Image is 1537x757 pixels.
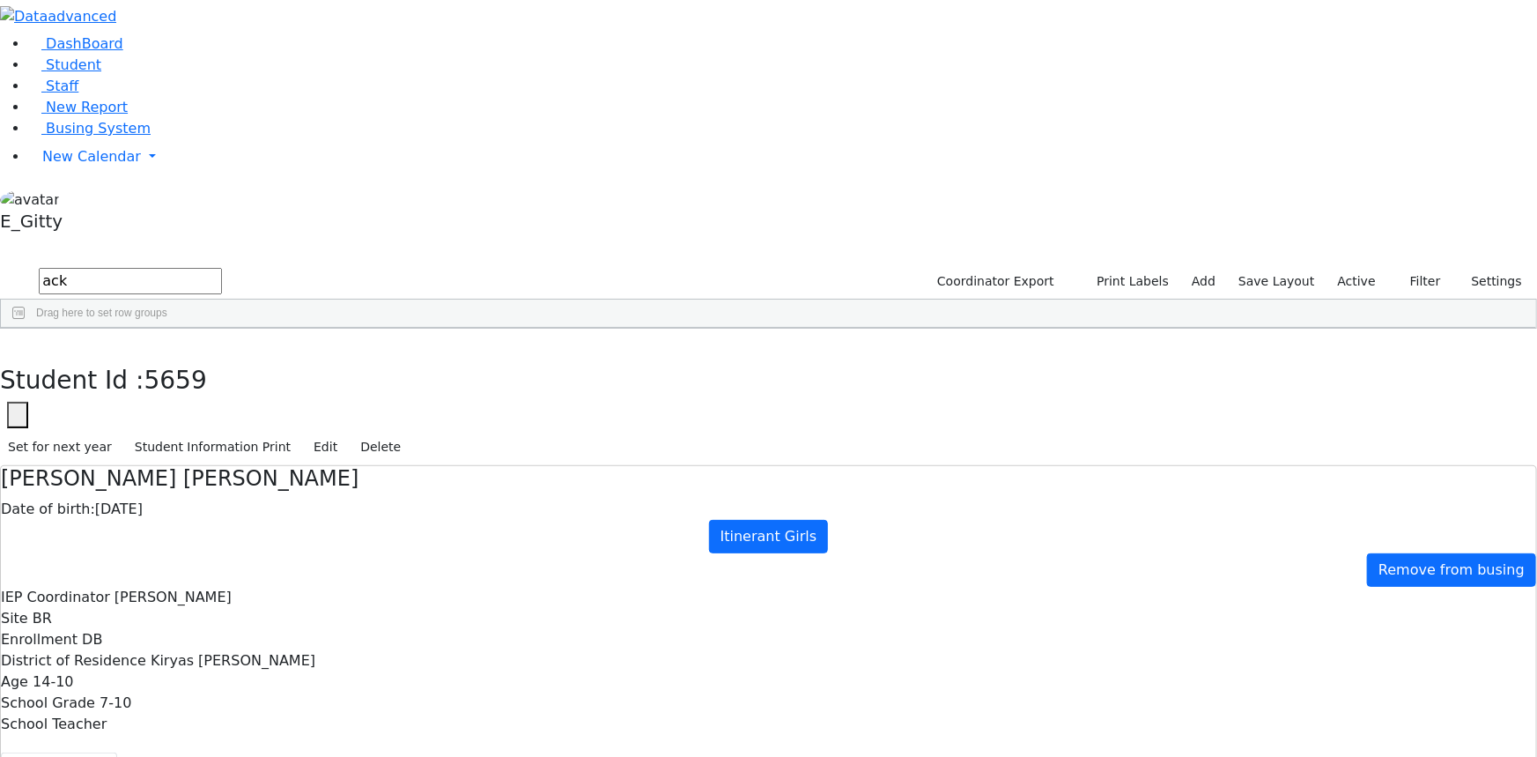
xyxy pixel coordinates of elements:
button: Filter [1387,268,1449,295]
button: Coordinator Export [926,268,1062,295]
a: New Report [28,99,128,115]
button: Delete [352,434,409,461]
label: Active [1330,268,1384,295]
label: District of Residence [1,650,146,672]
div: [DATE] [1,499,1536,520]
span: DashBoard [46,35,123,52]
span: DB [82,631,102,648]
a: Itinerant Girls [709,520,829,553]
button: Edit [306,434,345,461]
label: Date of birth: [1,499,95,520]
a: DashBoard [28,35,123,52]
input: Search [39,268,222,294]
span: Staff [46,78,78,94]
label: School Grade [1,693,95,714]
button: Print Labels [1076,268,1177,295]
label: Site [1,608,28,629]
span: Busing System [46,120,151,137]
span: New Report [46,99,128,115]
label: Enrollment [1,629,78,650]
span: [PERSON_NAME] [115,589,232,605]
label: Age [1,672,28,693]
span: 14-10 [33,673,74,690]
label: School Teacher [1,714,107,735]
a: Student [28,56,101,73]
span: New Calendar [42,148,141,165]
a: Remove from busing [1367,553,1536,587]
span: 7-10 [100,694,131,711]
span: Student [46,56,101,73]
a: New Calendar [28,139,1537,174]
span: Kiryas [PERSON_NAME] [151,652,315,669]
button: Settings [1449,268,1530,295]
button: Save Layout [1230,268,1322,295]
h4: [PERSON_NAME] [PERSON_NAME] [1,466,1536,492]
button: Student Information Print [127,434,299,461]
span: 5659 [144,366,207,395]
a: Busing System [28,120,151,137]
span: Drag here to set row groups [36,307,167,319]
span: BR [33,610,52,627]
a: Add [1184,268,1223,295]
a: Staff [28,78,78,94]
span: Remove from busing [1378,561,1525,578]
label: IEP Coordinator [1,587,110,608]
